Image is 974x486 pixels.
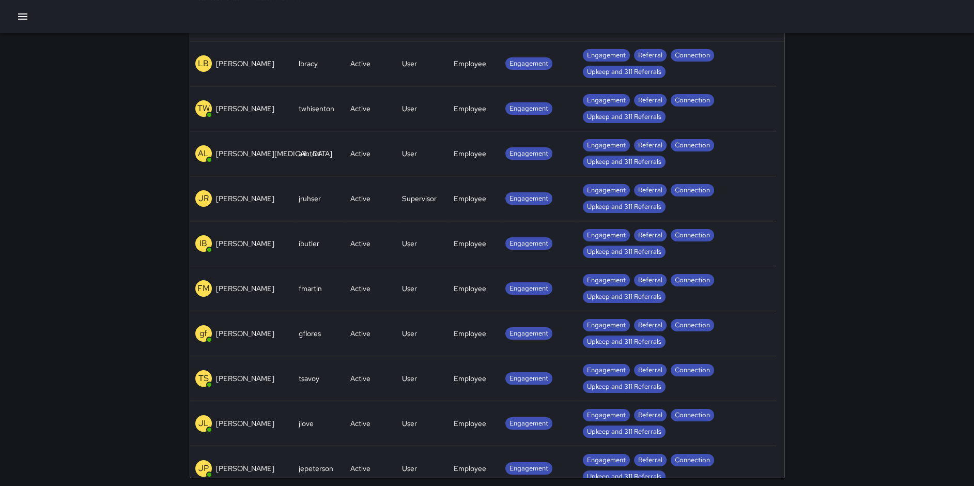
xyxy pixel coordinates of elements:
[402,418,417,429] div: User
[583,455,630,465] span: Engagement
[402,238,417,249] div: User
[671,186,714,195] span: Connection
[634,231,667,240] span: Referral
[583,411,630,420] span: Engagement
[198,57,209,70] p: LB
[454,238,486,249] div: Employee
[634,186,667,195] span: Referral
[197,102,210,115] p: TW
[199,327,207,340] p: gf
[583,112,666,122] span: Upkeep and 311 Referrals
[583,67,666,77] span: Upkeep and 311 Referrals
[671,455,714,465] span: Connection
[583,427,666,437] span: Upkeep and 311 Referrals
[299,148,320,159] div: alinton
[216,148,332,159] p: [PERSON_NAME][MEDICAL_DATA]
[583,141,630,150] span: Engagement
[671,231,714,240] span: Connection
[454,193,486,204] div: Employee
[671,276,714,285] span: Connection
[583,96,630,105] span: Engagement
[454,148,486,159] div: Employee
[350,328,370,339] div: Active
[634,411,667,420] span: Referral
[350,148,370,159] div: Active
[454,283,486,294] div: Employee
[583,247,666,257] span: Upkeep and 311 Referrals
[505,284,552,294] span: Engagement
[216,193,274,204] p: [PERSON_NAME]
[505,149,552,159] span: Engagement
[671,51,714,60] span: Connection
[583,382,666,392] span: Upkeep and 311 Referrals
[583,472,666,482] span: Upkeep and 311 Referrals
[505,464,552,474] span: Engagement
[402,283,417,294] div: User
[199,237,207,250] p: IB
[671,411,714,420] span: Connection
[671,321,714,330] span: Connection
[583,321,630,330] span: Engagement
[505,104,552,114] span: Engagement
[216,238,274,249] p: [PERSON_NAME]
[350,463,370,474] div: Active
[634,366,667,375] span: Referral
[402,193,437,204] div: Supervisor
[634,51,667,60] span: Referral
[634,455,667,465] span: Referral
[634,321,667,330] span: Referral
[583,51,630,60] span: Engagement
[583,186,630,195] span: Engagement
[299,463,333,474] div: jepeterson
[350,373,370,384] div: Active
[299,238,319,249] div: ibutler
[299,193,321,204] div: jruhser
[402,328,417,339] div: User
[198,192,209,205] p: JR
[216,58,274,69] p: [PERSON_NAME]
[505,59,552,69] span: Engagement
[402,103,417,114] div: User
[299,283,322,294] div: fmartin
[505,419,552,429] span: Engagement
[454,463,486,474] div: Employee
[350,103,370,114] div: Active
[454,328,486,339] div: Employee
[350,238,370,249] div: Active
[634,141,667,150] span: Referral
[583,366,630,375] span: Engagement
[454,58,486,69] div: Employee
[198,372,209,385] p: TS
[671,141,714,150] span: Connection
[216,373,274,384] p: [PERSON_NAME]
[583,337,666,347] span: Upkeep and 311 Referrals
[454,373,486,384] div: Employee
[402,58,417,69] div: User
[454,418,486,429] div: Employee
[299,58,318,69] div: lbracy
[402,148,417,159] div: User
[299,328,321,339] div: gflores
[216,328,274,339] p: [PERSON_NAME]
[634,276,667,285] span: Referral
[198,147,209,160] p: AL
[350,58,370,69] div: Active
[299,103,334,114] div: twhisenton
[454,103,486,114] div: Employee
[350,418,370,429] div: Active
[671,366,714,375] span: Connection
[216,103,274,114] p: [PERSON_NAME]
[505,239,552,249] span: Engagement
[197,282,210,295] p: FM
[350,193,370,204] div: Active
[198,417,209,430] p: JL
[402,463,417,474] div: User
[216,418,274,429] p: [PERSON_NAME]
[299,373,319,384] div: tsavoy
[505,194,552,204] span: Engagement
[198,462,209,475] p: JP
[402,373,417,384] div: User
[350,283,370,294] div: Active
[634,96,667,105] span: Referral
[583,157,666,167] span: Upkeep and 311 Referrals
